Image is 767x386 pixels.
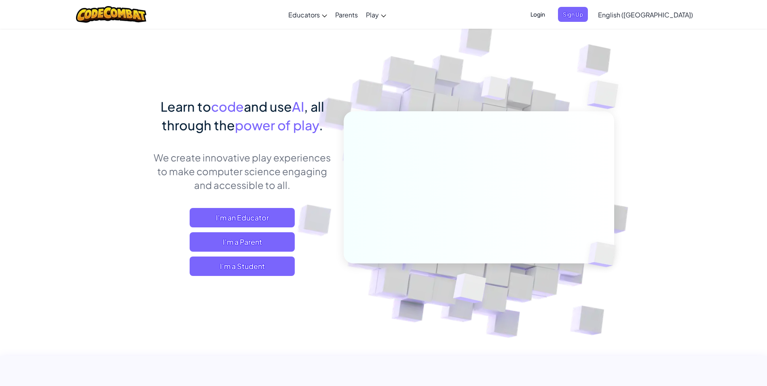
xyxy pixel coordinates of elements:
span: English ([GEOGRAPHIC_DATA]) [598,11,693,19]
button: I'm a Student [190,257,295,276]
button: Sign Up [558,7,588,22]
span: AI [292,98,304,115]
span: . [319,117,323,133]
img: CodeCombat logo [76,6,147,23]
span: code [211,98,244,115]
a: Parents [331,4,362,25]
span: Play [366,11,379,19]
img: Overlap cubes [571,61,641,129]
a: English ([GEOGRAPHIC_DATA]) [594,4,697,25]
a: Play [362,4,390,25]
button: Login [526,7,550,22]
span: Educators [288,11,320,19]
a: Educators [284,4,331,25]
img: Overlap cubes [433,256,505,323]
a: I'm an Educator [190,208,295,227]
a: I'm a Parent [190,232,295,252]
img: Overlap cubes [466,60,524,121]
p: We create innovative play experiences to make computer science engaging and accessible to all. [153,151,332,192]
span: Learn to [161,98,211,115]
span: power of play [235,117,319,133]
img: Overlap cubes [574,225,635,284]
span: and use [244,98,292,115]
